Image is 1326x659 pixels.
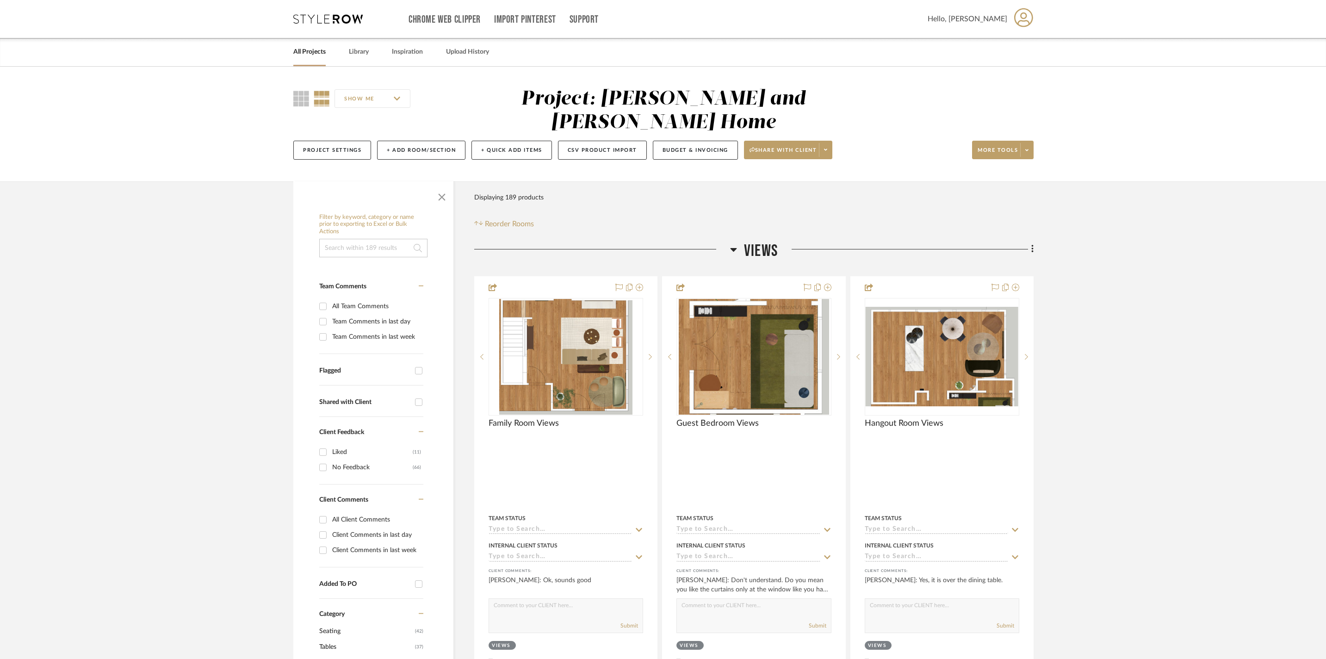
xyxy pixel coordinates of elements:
[865,576,1019,594] div: [PERSON_NAME]: Yes, it is over the dining table.
[319,214,428,236] h6: Filter by keyword, category or name prior to exporting to Excel or Bulk Actions
[319,398,410,406] div: Shared with Client
[319,429,364,435] span: Client Feedback
[415,624,423,639] span: (42)
[972,141,1034,159] button: More tools
[489,541,558,550] div: Internal Client Status
[474,218,534,230] button: Reorder Rooms
[332,528,421,542] div: Client Comments in last day
[489,418,559,429] span: Family Room Views
[332,299,421,314] div: All Team Comments
[865,541,934,550] div: Internal Client Status
[489,514,526,522] div: Team Status
[332,314,421,329] div: Team Comments in last day
[499,299,632,415] img: Family Room Views
[413,460,421,475] div: (66)
[489,576,643,594] div: [PERSON_NAME]: Ok, sounds good
[319,283,366,290] span: Team Comments
[409,16,481,24] a: Chrome Web Clipper
[332,543,421,558] div: Client Comments in last week
[680,642,698,649] div: Views
[865,514,902,522] div: Team Status
[319,623,413,639] span: Seating
[332,445,413,460] div: Liked
[997,622,1014,630] button: Submit
[446,46,489,58] a: Upload History
[521,89,806,132] div: Project: [PERSON_NAME] and [PERSON_NAME] Home
[492,642,510,649] div: Views
[676,418,759,429] span: Guest Bedroom Views
[865,526,1008,535] input: Type to Search…
[332,460,413,475] div: No Feedback
[413,445,421,460] div: (11)
[319,610,345,618] span: Category
[433,186,451,205] button: Close
[494,16,556,24] a: Import Pinterest
[744,141,833,159] button: Share with client
[474,188,544,207] div: Displaying 189 products
[392,46,423,58] a: Inspiration
[676,526,820,535] input: Type to Search…
[809,622,826,630] button: Submit
[415,640,423,654] span: (37)
[676,576,831,594] div: [PERSON_NAME]: Don't understand. Do you mean you like the curtains only at the window like you ha...
[570,16,599,24] a: Support
[485,218,534,230] span: Reorder Rooms
[866,307,1018,406] img: Hangout Room Views
[489,526,632,535] input: Type to Search…
[471,141,552,160] button: + Quick Add Items
[319,239,428,257] input: Search within 189 results
[676,514,713,522] div: Team Status
[978,147,1018,161] span: More tools
[319,367,410,375] div: Flagged
[620,622,638,630] button: Submit
[332,512,421,527] div: All Client Comments
[676,553,820,562] input: Type to Search…
[319,639,413,655] span: Tables
[928,13,1007,25] span: Hello, [PERSON_NAME]
[558,141,647,160] button: CSV Product Import
[865,418,943,429] span: Hangout Room Views
[319,497,368,503] span: Client Comments
[865,298,1019,415] div: 0
[865,553,1008,562] input: Type to Search…
[750,147,817,161] span: Share with client
[293,141,371,160] button: Project Settings
[653,141,738,160] button: Budget & Invoicing
[679,299,829,415] img: Guest Bedroom Views
[377,141,465,160] button: + Add Room/Section
[332,329,421,344] div: Team Comments in last week
[349,46,369,58] a: Library
[744,241,778,261] span: Views
[319,580,410,588] div: Added To PO
[489,553,632,562] input: Type to Search…
[293,46,326,58] a: All Projects
[868,642,886,649] div: Views
[676,541,745,550] div: Internal Client Status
